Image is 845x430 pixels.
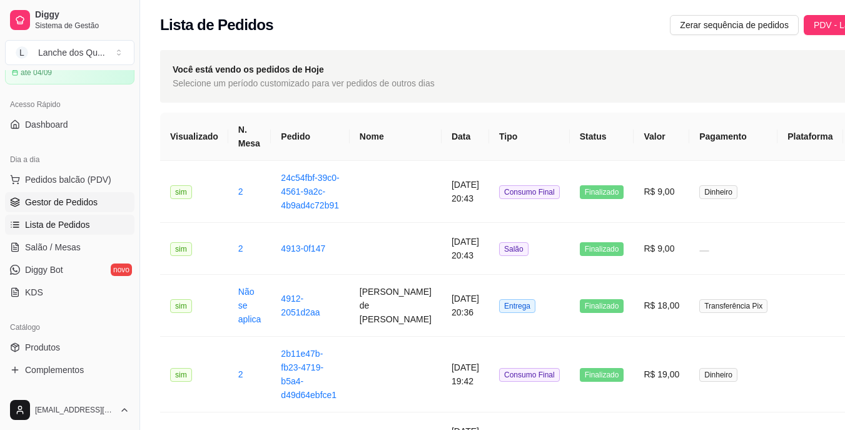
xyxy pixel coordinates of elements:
button: Zerar sequência de pedidos [670,15,799,35]
td: R$ 9,00 [634,161,689,223]
img: diggy [787,359,819,390]
div: Dia a dia [5,150,134,170]
th: Pagamento [689,113,777,161]
span: sim [170,299,192,313]
button: Select a team [5,40,134,65]
img: diggy [787,176,819,207]
span: Consumo Final [499,185,560,199]
button: Pedidos balcão (PDV) [5,170,134,190]
span: Diggy [35,9,129,21]
th: Nome [350,113,442,161]
span: sim [170,368,192,382]
td: R$ 9,00 [634,223,689,275]
a: Complementos [5,360,134,380]
a: Não se aplica [238,287,261,324]
a: 4912-2051d2aa [281,294,320,317]
td: [DATE] 20:36 [442,275,489,337]
span: sim [170,185,192,199]
th: Tipo [489,113,570,161]
th: Valor [634,113,689,161]
span: Salão / Mesas [25,241,81,253]
a: Gestor de Pedidos [5,192,134,212]
a: Diggy Botnovo [5,260,134,280]
span: Complementos [25,364,84,376]
th: Plataforma [777,113,842,161]
th: Pedido [271,113,349,161]
img: diggy [787,290,819,321]
span: Zerar sequência de pedidos [680,18,789,32]
a: 4913-0f147 [281,243,325,253]
a: Salão / Mesas [5,237,134,257]
a: Dashboard [5,115,134,135]
span: Produtos [25,341,60,354]
span: Dinheiro [699,368,737,382]
a: Produtos [5,337,134,357]
a: 2 [238,369,243,379]
th: Data [442,113,489,161]
span: Finalizado [580,242,624,256]
span: KDS [25,286,43,299]
strong: Você está vendo os pedidos de Hoje [173,64,324,74]
a: 2 [238,243,243,253]
span: Gestor de Pedidos [25,196,98,208]
div: Acesso Rápido [5,95,134,115]
span: Finalizado [580,368,624,382]
a: 2 [238,187,243,197]
a: 2b11e47b-fb23-4719-b5a4-d49d64ebfce1 [281,349,336,400]
span: sim [170,242,192,256]
img: diggy [787,233,819,264]
article: até 04/09 [21,68,52,78]
span: Sistema de Gestão [35,21,129,31]
td: R$ 19,00 [634,337,689,412]
span: Entrega [499,299,535,313]
td: [DATE] 19:42 [442,337,489,412]
span: Dashboard [25,118,68,131]
span: [EMAIL_ADDRESS][DOMAIN_NAME] [35,405,114,415]
th: N. Mesa [228,113,271,161]
a: 24c54fbf-39c0-4561-9a2c-4b9ad4c72b91 [281,173,339,210]
a: Lista de Pedidos [5,215,134,235]
th: Status [570,113,634,161]
td: [DATE] 20:43 [442,161,489,223]
span: Consumo Final [499,368,560,382]
span: Dinheiro [699,185,737,199]
th: Visualizado [160,113,228,161]
td: [DATE] 20:43 [442,223,489,275]
div: Catálogo [5,317,134,337]
span: Diggy Bot [25,264,63,276]
td: R$ 18,00 [634,275,689,337]
span: Finalizado [580,299,624,313]
span: Finalizado [580,185,624,199]
button: [EMAIL_ADDRESS][DOMAIN_NAME] [5,395,134,425]
h2: Lista de Pedidos [160,15,273,35]
td: [PERSON_NAME] de [PERSON_NAME] [350,275,442,337]
a: KDS [5,282,134,302]
span: Pedidos balcão (PDV) [25,173,111,186]
span: Lista de Pedidos [25,218,90,231]
a: DiggySistema de Gestão [5,5,134,35]
span: L [16,46,28,59]
span: Transferência Pix [699,299,767,313]
span: Salão [499,242,529,256]
span: Selecione um período customizado para ver pedidos de outros dias [173,76,435,90]
div: Lanche dos Qu ... [38,46,105,59]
